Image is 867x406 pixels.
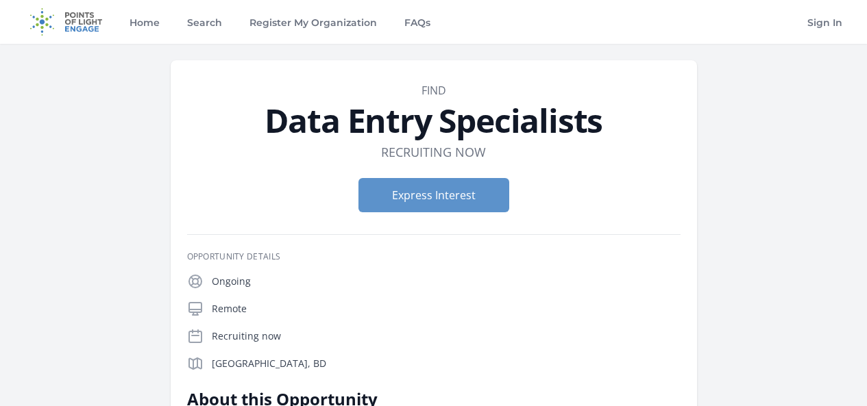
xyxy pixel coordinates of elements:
[187,104,681,137] h1: Data Entry Specialists
[212,329,681,343] p: Recruiting now
[187,251,681,262] h3: Opportunity Details
[212,275,681,288] p: Ongoing
[212,302,681,316] p: Remote
[381,142,486,162] dd: Recruiting now
[422,83,446,98] a: FIND
[212,357,681,370] p: [GEOGRAPHIC_DATA], BD
[358,178,509,212] button: Express Interest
